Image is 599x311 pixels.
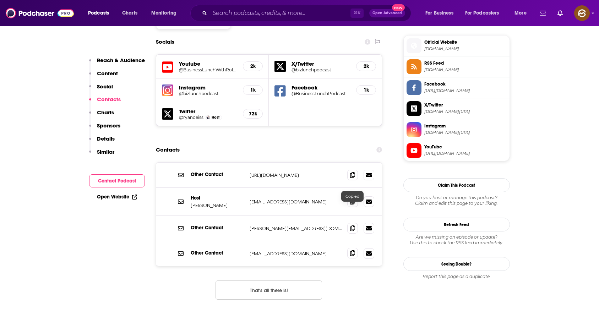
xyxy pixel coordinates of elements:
span: Logged in as hey85204 [574,5,590,21]
a: X/Twitter[DOMAIN_NAME][URL] [407,101,507,116]
a: @bizlunchpodcast [292,67,350,72]
p: Sponsors [97,122,120,129]
p: Content [97,70,118,77]
h5: Twitter [179,108,238,115]
button: Contacts [89,96,121,109]
p: Reach & Audience [97,57,145,64]
button: open menu [146,7,186,19]
div: Claim and edit this page to your liking. [403,195,510,206]
a: YouTube[URL][DOMAIN_NAME] [407,143,507,158]
a: Seeing Double? [403,257,510,271]
button: open menu [461,7,510,19]
h5: X/Twitter [292,60,350,67]
input: Search podcasts, credits, & more... [210,7,350,19]
span: Instagram [424,123,507,129]
button: Nothing here. [216,280,322,300]
span: feeds.captivate.fm [424,67,507,72]
p: Social [97,83,113,90]
p: Contacts [97,96,121,103]
span: https://www.facebook.com/BusinessLunchPodcast [424,88,507,93]
p: [PERSON_NAME][EMAIL_ADDRESS][DOMAIN_NAME] [250,225,342,231]
h5: 72k [249,111,257,117]
span: Do you host or manage this podcast? [403,195,510,201]
button: Content [89,70,118,83]
a: @ryandeiss [179,115,203,120]
span: X/Twitter [424,102,507,108]
button: open menu [83,7,118,19]
a: Show notifications dropdown [537,7,549,19]
a: Open Website [97,194,137,200]
h5: Youtube [179,60,238,67]
a: RSS Feed[DOMAIN_NAME] [407,59,507,74]
button: Refresh Feed [403,218,510,231]
p: Other Contact [191,171,244,178]
span: Facebook [424,81,507,87]
a: Show notifications dropdown [555,7,566,19]
span: RSS Feed [424,60,507,66]
h2: Socials [156,35,174,49]
h5: 1k [249,87,257,93]
span: Official Website [424,39,507,45]
img: Podchaser - Follow, Share and Rate Podcasts [6,6,74,20]
span: Monitoring [151,8,176,18]
p: [EMAIL_ADDRESS][DOMAIN_NAME] [250,199,342,205]
div: Are we missing an episode or update? Use this to check the RSS feed immediately. [403,234,510,246]
img: iconImage [162,84,173,96]
span: Podcasts [88,8,109,18]
p: [EMAIL_ADDRESS][DOMAIN_NAME] [250,251,342,257]
img: User Profile [574,5,590,21]
p: Other Contact [191,225,244,231]
a: @BusinessLunchWithRolandFrasier [179,67,238,72]
button: Sponsors [89,122,120,135]
a: Charts [118,7,142,19]
img: Ryan Deiss [206,115,210,119]
span: YouTube [424,144,507,150]
p: Similar [97,148,114,155]
p: Host [191,195,244,201]
h5: Instagram [179,84,238,91]
h2: Contacts [156,143,180,157]
p: [PERSON_NAME] [191,202,244,208]
span: For Podcasters [465,8,499,18]
p: Details [97,135,115,142]
a: Official Website[DOMAIN_NAME] [407,38,507,53]
h5: 2k [249,63,257,69]
button: Show profile menu [574,5,590,21]
button: Charts [89,109,114,122]
h5: 2k [362,63,370,69]
h5: Facebook [292,84,350,91]
div: Report this page as a duplicate. [403,274,510,279]
span: businesslunchpodcast.com [424,46,507,51]
a: @bizlunchpodcast [179,91,238,96]
button: Claim This Podcast [403,178,510,192]
span: https://www.youtube.com/@BusinessLunchWithRolandFrasier [424,151,507,156]
button: Contact Podcast [89,174,145,187]
h5: 1k [362,87,370,93]
span: instagram.com/bizlunchpodcast [424,130,507,135]
button: Details [89,135,115,148]
p: [URL][DOMAIN_NAME] [250,172,342,178]
button: open menu [510,7,535,19]
button: Similar [89,148,114,162]
span: Open Advanced [372,11,402,15]
button: Reach & Audience [89,57,145,70]
a: Instagram[DOMAIN_NAME][URL] [407,122,507,137]
span: Charts [122,8,137,18]
a: @BusinessLunchPodcast [292,91,350,96]
button: open menu [420,7,462,19]
span: Host [212,115,219,120]
div: Search podcasts, credits, & more... [197,5,418,21]
p: Charts [97,109,114,116]
span: ⌘ K [350,9,364,18]
button: Open AdvancedNew [369,9,405,17]
button: Social [89,83,113,96]
span: More [514,8,527,18]
span: twitter.com/bizlunchpodcast [424,109,507,114]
